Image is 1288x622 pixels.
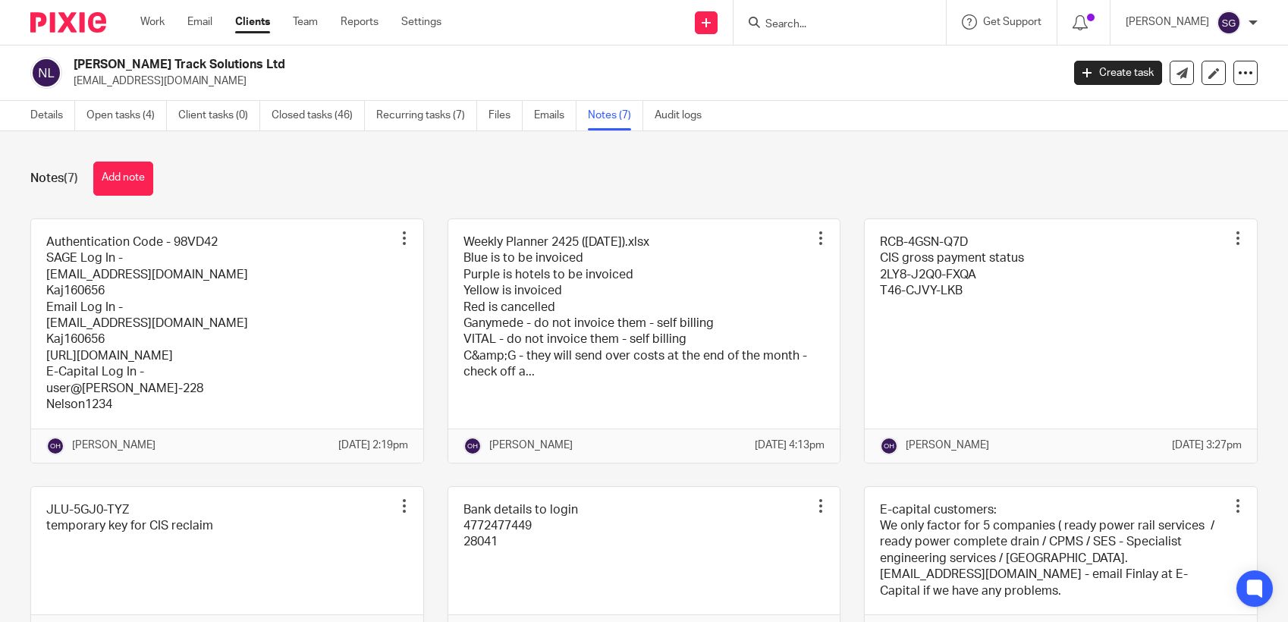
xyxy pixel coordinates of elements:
[1172,438,1242,453] p: [DATE] 3:27pm
[140,14,165,30] a: Work
[588,101,643,130] a: Notes (7)
[74,57,856,73] h2: [PERSON_NAME] Track Solutions Ltd
[488,101,523,130] a: Files
[655,101,713,130] a: Audit logs
[64,172,78,184] span: (7)
[376,101,477,130] a: Recurring tasks (7)
[906,438,989,453] p: [PERSON_NAME]
[1217,11,1241,35] img: svg%3E
[30,101,75,130] a: Details
[341,14,379,30] a: Reports
[1126,14,1209,30] p: [PERSON_NAME]
[235,14,270,30] a: Clients
[30,12,106,33] img: Pixie
[880,437,898,455] img: svg%3E
[30,171,78,187] h1: Notes
[30,57,62,89] img: svg%3E
[272,101,365,130] a: Closed tasks (46)
[72,438,156,453] p: [PERSON_NAME]
[93,162,153,196] button: Add note
[293,14,318,30] a: Team
[74,74,1051,89] p: [EMAIL_ADDRESS][DOMAIN_NAME]
[46,437,64,455] img: svg%3E
[534,101,576,130] a: Emails
[463,437,482,455] img: svg%3E
[401,14,441,30] a: Settings
[86,101,167,130] a: Open tasks (4)
[764,18,900,32] input: Search
[755,438,825,453] p: [DATE] 4:13pm
[178,101,260,130] a: Client tasks (0)
[1074,61,1162,85] a: Create task
[187,14,212,30] a: Email
[983,17,1041,27] span: Get Support
[338,438,408,453] p: [DATE] 2:19pm
[489,438,573,453] p: [PERSON_NAME]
